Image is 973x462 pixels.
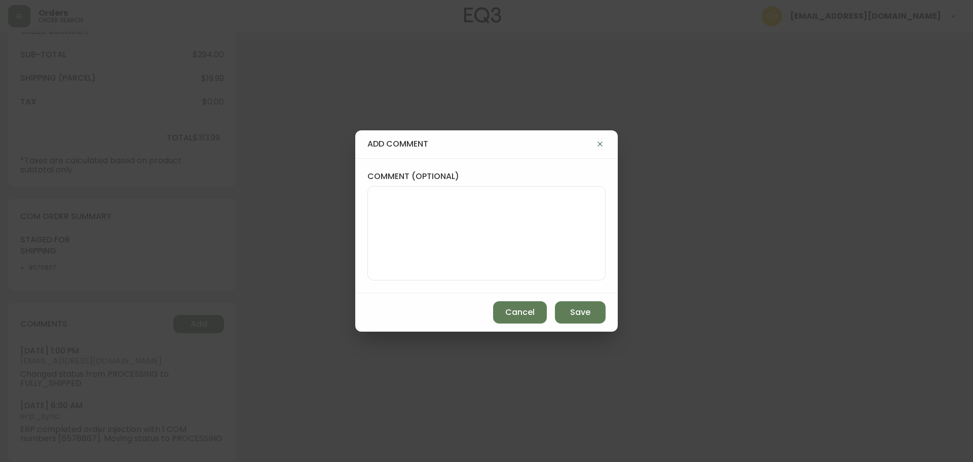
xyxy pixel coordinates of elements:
[367,138,594,150] h4: add comment
[493,301,547,324] button: Cancel
[555,301,606,324] button: Save
[367,171,606,182] label: comment (optional)
[570,307,590,318] span: Save
[505,307,535,318] span: Cancel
